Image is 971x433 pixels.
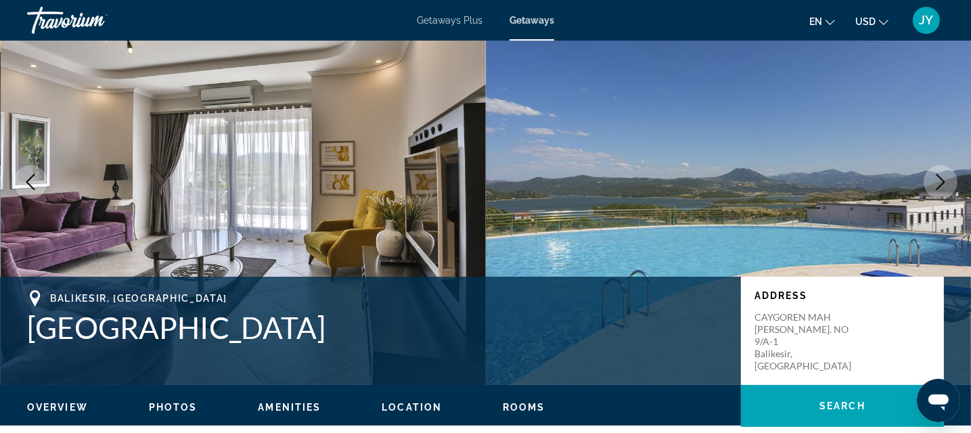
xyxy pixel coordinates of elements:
[149,402,198,413] span: Photos
[417,15,482,26] a: Getaways Plus
[809,16,822,27] span: en
[917,379,960,422] iframe: Button to launch messaging window
[14,165,47,199] button: Previous image
[27,402,88,413] span: Overview
[27,401,88,413] button: Overview
[258,401,321,413] button: Amenities
[27,310,727,345] h1: [GEOGRAPHIC_DATA]
[855,12,888,31] button: Change currency
[149,401,198,413] button: Photos
[382,402,442,413] span: Location
[909,6,944,35] button: User Menu
[855,16,876,27] span: USD
[754,311,863,372] p: CAYGOREN MAH [PERSON_NAME]. NO 9/A-1 Balikesir, [GEOGRAPHIC_DATA]
[741,385,944,427] button: Search
[503,402,545,413] span: Rooms
[924,165,957,199] button: Next image
[382,401,442,413] button: Location
[510,15,554,26] a: Getaways
[809,12,835,31] button: Change language
[920,14,934,27] span: JY
[503,401,545,413] button: Rooms
[754,290,930,301] p: Address
[819,401,865,411] span: Search
[27,3,162,38] a: Travorium
[258,402,321,413] span: Amenities
[50,293,227,304] span: Balikesir, [GEOGRAPHIC_DATA]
